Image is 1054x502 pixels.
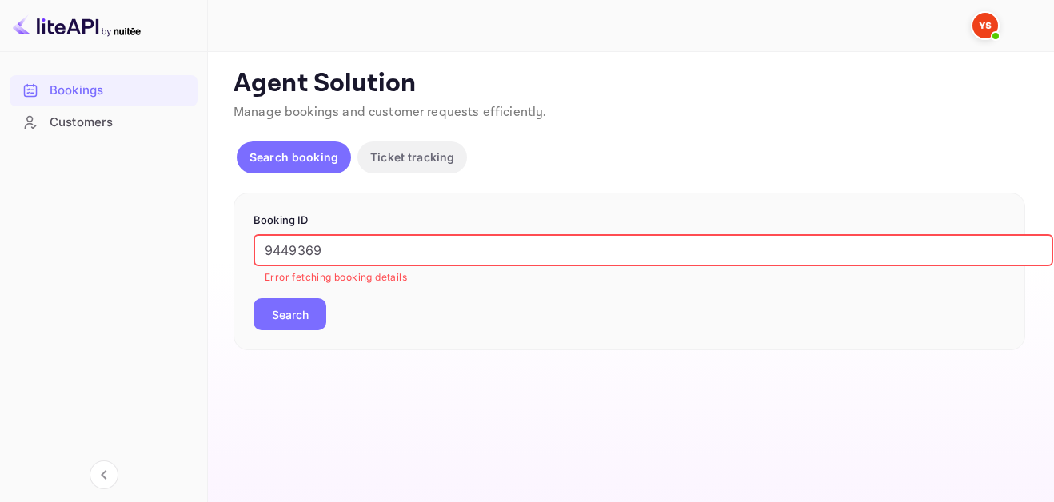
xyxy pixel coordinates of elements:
[50,82,190,100] div: Bookings
[90,460,118,489] button: Collapse navigation
[250,149,338,165] p: Search booking
[234,68,1025,100] p: Agent Solution
[10,107,198,138] div: Customers
[254,213,1005,229] p: Booking ID
[370,149,454,165] p: Ticket tracking
[972,13,998,38] img: Yandex Support
[265,269,1042,285] p: Error fetching booking details
[10,75,198,106] div: Bookings
[254,298,326,330] button: Search
[50,114,190,132] div: Customers
[10,75,198,105] a: Bookings
[254,234,1053,266] input: Enter Booking ID (e.g., 63782194)
[13,13,141,38] img: LiteAPI logo
[234,104,547,121] span: Manage bookings and customer requests efficiently.
[10,107,198,137] a: Customers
